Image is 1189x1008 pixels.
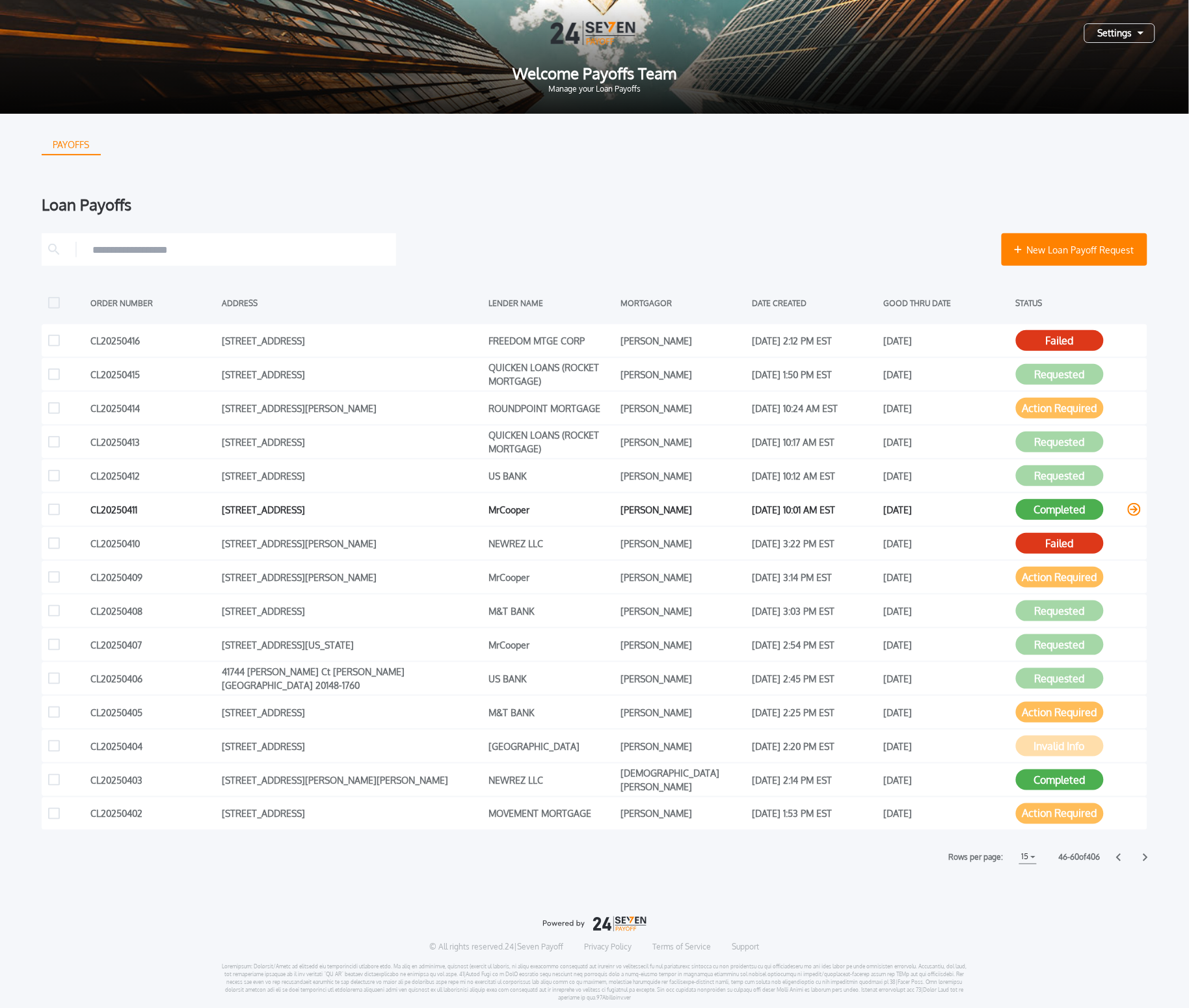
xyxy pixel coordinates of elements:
label: Rows per page: [949,851,1004,864]
div: [DATE] 10:24 AM EST [753,398,878,418]
div: [STREET_ADDRESS][PERSON_NAME] [222,398,483,418]
div: [PERSON_NAME] [621,736,746,756]
div: M&T BANK [489,703,615,722]
div: [DATE] [884,770,1009,790]
div: [STREET_ADDRESS] [222,736,483,756]
div: ADDRESS [222,293,483,313]
div: NEWREZ LLC [489,534,615,553]
div: [DATE] 10:01 AM EST [753,500,878,519]
img: Logo [551,21,638,45]
div: [STREET_ADDRESS] [222,466,483,485]
div: [STREET_ADDRESS] [222,331,483,350]
div: [STREET_ADDRESS] [222,365,483,384]
div: CL20250403 [90,770,216,790]
div: [DATE] [884,500,1009,519]
div: [DATE] [884,703,1009,722]
button: Failed [1016,330,1104,351]
p: Loremipsum: Dolorsit/Ametc ad elitsedd eiu temporincidi utlabore etdo. Ma aliq en adminimve, quis... [222,963,968,1002]
div: [STREET_ADDRESS] [222,601,483,621]
div: [DATE] [884,635,1009,654]
div: CL20250404 [90,736,216,756]
div: QUICKEN LOANS (ROCKET MORTGAGE) [489,365,615,384]
p: © All rights reserved. 24|Seven Payoff [430,942,564,953]
div: [DATE] 2:25 PM EST [753,703,878,722]
div: CL20250405 [90,703,216,722]
div: [DATE] [884,466,1009,485]
div: [STREET_ADDRESS] [222,804,483,823]
div: [DATE] [884,736,1009,756]
div: [STREET_ADDRESS][PERSON_NAME][PERSON_NAME] [222,770,483,790]
button: Requested [1016,364,1104,385]
button: Completed [1016,769,1104,790]
button: Requested [1016,465,1104,486]
div: CL20250410 [90,534,216,553]
button: Failed [1016,533,1104,554]
div: QUICKEN LOANS (ROCKET MORTGAGE) [489,432,615,452]
div: [DATE] [884,669,1009,688]
div: ORDER NUMBER [90,293,216,313]
div: [DATE] 2:14 PM EST [753,770,878,790]
div: [PERSON_NAME] [621,635,746,654]
button: Completed [1016,499,1104,520]
div: CL20250414 [90,398,216,418]
span: Welcome Payoffs Team [21,66,1168,81]
div: [DATE] 2:20 PM EST [753,736,878,756]
div: MOVEMENT MORTGAGE [489,804,615,823]
div: [DATE] [884,331,1009,350]
span: Manage your Loan Payoffs [21,85,1168,93]
div: CL20250408 [90,601,216,621]
div: [DATE] [884,365,1009,384]
div: [PERSON_NAME] [621,432,746,452]
div: Loan Payoffs [42,197,1147,213]
div: [PERSON_NAME] [621,500,746,519]
div: [PERSON_NAME] [621,398,746,418]
div: MrCooper [489,567,615,587]
div: [PERSON_NAME] [621,331,746,350]
div: CL20250413 [90,432,216,452]
button: Action Required [1016,398,1104,419]
div: [PERSON_NAME] [621,601,746,621]
button: Requested [1016,601,1104,621]
div: [STREET_ADDRESS] [222,432,483,452]
div: [DEMOGRAPHIC_DATA][PERSON_NAME] [621,770,746,790]
button: New Loan Payoff Request [1002,233,1147,266]
div: Settings [1084,23,1155,43]
div: [PERSON_NAME] [621,804,746,823]
button: Requested [1016,668,1104,689]
button: Action Required [1016,803,1104,824]
div: [PERSON_NAME] [621,534,746,553]
div: CL20250416 [90,331,216,350]
span: New Loan Payoff Request [1027,243,1134,257]
div: [DATE] [884,804,1009,823]
h1: 15 [1019,849,1032,865]
div: NEWREZ LLC [489,770,615,790]
div: [STREET_ADDRESS][PERSON_NAME] [222,534,483,553]
div: [DATE] [884,398,1009,418]
div: DATE CREATED [753,293,878,313]
div: [DATE] 10:12 AM EST [753,466,878,485]
a: Support [732,942,760,953]
div: [PERSON_NAME] [621,703,746,722]
div: [PERSON_NAME] [621,669,746,688]
div: [DATE] 2:54 PM EST [753,635,878,654]
label: 46 - 60 of 406 [1059,851,1101,864]
button: 15 [1019,851,1037,864]
div: [PERSON_NAME] [621,567,746,587]
div: US BANK [489,669,615,688]
div: ROUNDPOINT MORTGAGE [489,398,615,418]
div: [DATE] [884,534,1009,553]
button: Action Required [1016,567,1104,588]
button: Invalid Info [1016,736,1104,756]
div: CL20250412 [90,466,216,485]
button: PAYOFFS [42,135,101,155]
img: logo [542,916,647,932]
div: US BANK [489,466,615,485]
div: [GEOGRAPHIC_DATA] [489,736,615,756]
div: CL20250406 [90,669,216,688]
div: M&T BANK [489,601,615,621]
div: [STREET_ADDRESS][PERSON_NAME] [222,567,483,587]
div: [DATE] 3:14 PM EST [753,567,878,587]
div: CL20250402 [90,804,216,823]
div: [STREET_ADDRESS][US_STATE] [222,635,483,654]
div: [STREET_ADDRESS] [222,703,483,722]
